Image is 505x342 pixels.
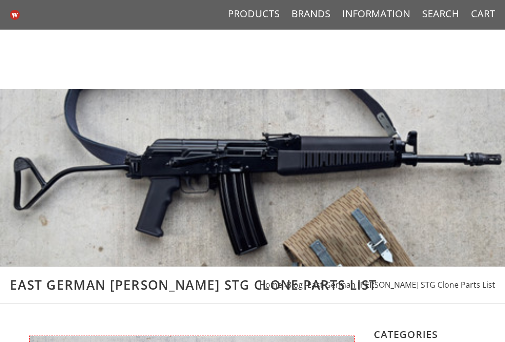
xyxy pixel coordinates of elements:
a: Cart [471,7,495,20]
a: Products [228,7,280,20]
li: › [284,278,303,292]
a: East German [PERSON_NAME] STG Clone Parts List [307,279,495,290]
h1: East German [PERSON_NAME] STG Clone Parts List [10,277,495,293]
a: Search [422,7,459,20]
a: Blog [287,279,303,290]
a: Brands [291,7,330,20]
a: Home [259,279,282,290]
li: › [305,278,495,292]
span: Warsaw Wood Co. [10,30,136,59]
a: Information [342,7,410,20]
